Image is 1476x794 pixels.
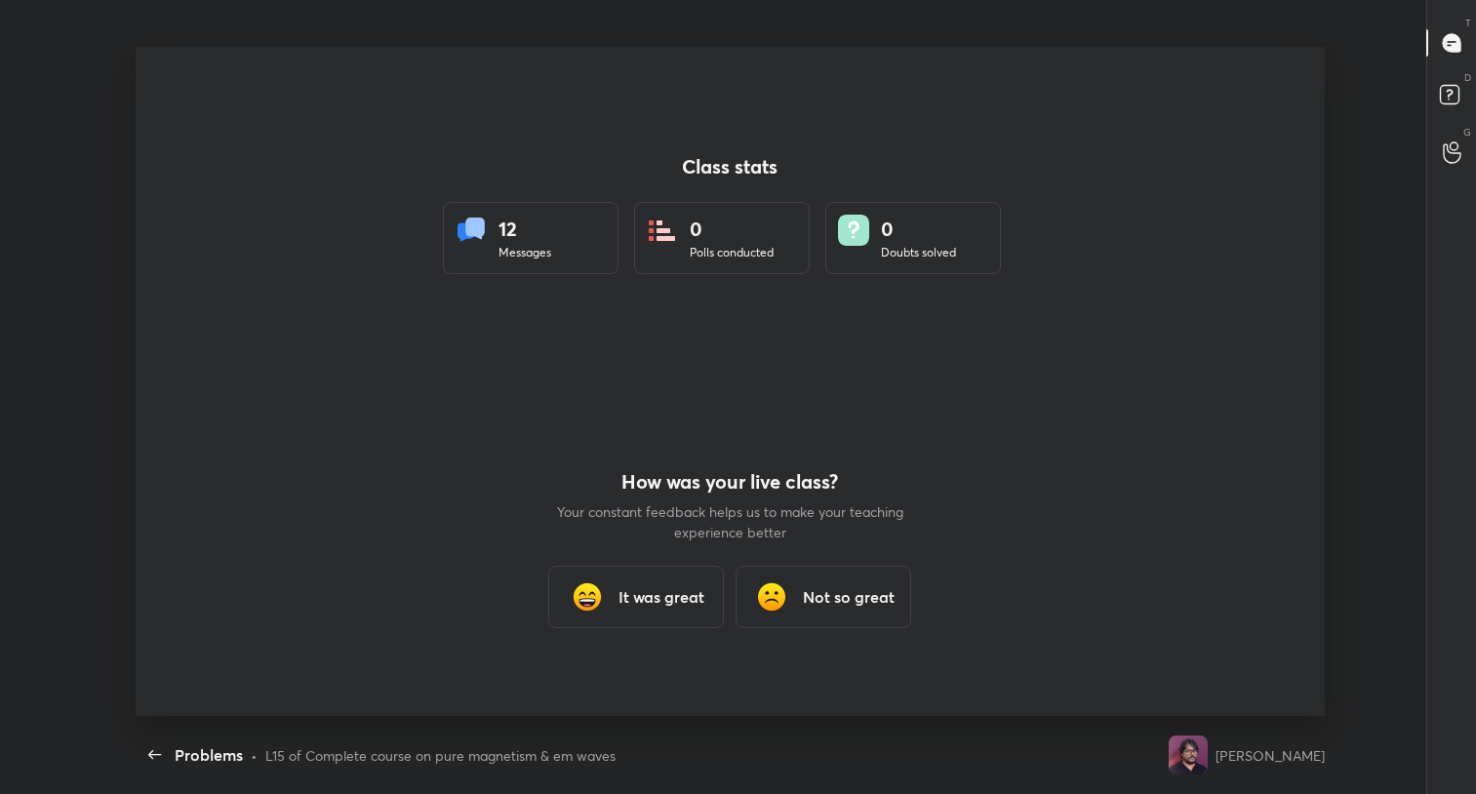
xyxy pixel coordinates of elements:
[752,577,791,616] img: frowning_face_cmp.gif
[499,215,551,244] div: 12
[881,215,956,244] div: 0
[1216,745,1325,766] div: [PERSON_NAME]
[175,743,243,767] div: Problems
[618,585,704,609] h3: It was great
[1463,125,1471,139] p: G
[499,244,551,261] div: Messages
[1465,16,1471,30] p: T
[456,215,487,246] img: statsMessages.856aad98.svg
[690,215,774,244] div: 0
[803,585,895,609] h3: Not so great
[554,470,905,494] h4: How was your live class?
[647,215,678,246] img: statsPoll.b571884d.svg
[443,155,1017,179] h4: Class stats
[265,745,616,766] div: L15 of Complete course on pure magnetism & em waves
[690,244,774,261] div: Polls conducted
[838,215,869,246] img: doubts.8a449be9.svg
[554,501,905,542] p: Your constant feedback helps us to make your teaching experience better
[881,244,956,261] div: Doubts solved
[1464,70,1471,85] p: D
[251,745,258,766] div: •
[568,577,607,616] img: grinning_face_with_smiling_eyes_cmp.gif
[1169,735,1208,774] img: dad207272b49412e93189b41c1133cff.jpg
